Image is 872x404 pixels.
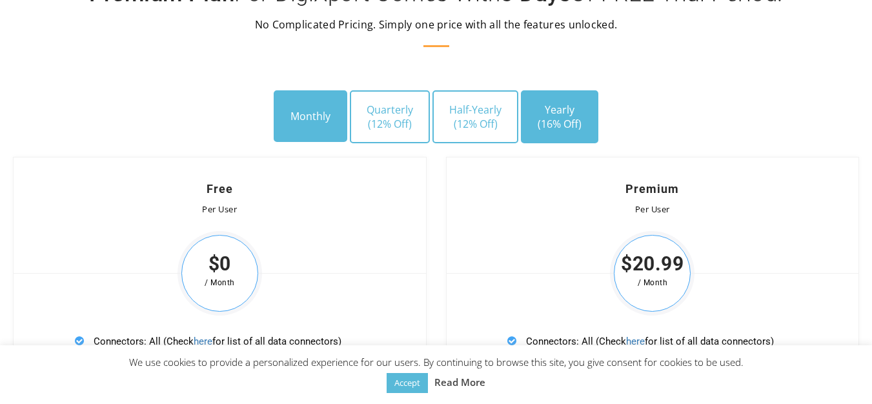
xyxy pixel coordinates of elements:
[39,205,400,215] div: Per User
[194,336,212,347] a: here
[434,374,485,390] a: Read More
[432,90,518,143] button: Half-Yearly(12% Off)
[610,275,695,290] span: / Month
[610,256,695,272] span: $20.99
[472,183,833,195] h4: Premium
[75,333,365,349] p: Connectors: All (Check for list of all data connectors)
[807,342,872,404] iframe: Chat Widget
[367,117,413,131] span: (12% Off)
[177,275,262,290] span: / Month
[387,373,428,393] a: Accept
[507,333,797,349] p: Connectors: All (Check for list of all data connectors)
[177,256,262,272] span: $0
[449,117,502,131] span: (12% Off)
[626,336,645,347] a: here
[472,205,833,215] div: Per User
[521,90,598,143] button: Yearly(16% Off)
[538,117,582,131] span: (16% Off)
[350,90,430,143] button: Quarterly(12% Off)
[129,356,744,389] span: We use cookies to provide a personalized experience for our users. By continuing to browse this s...
[39,183,400,195] h4: Free
[274,90,347,142] button: Monthly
